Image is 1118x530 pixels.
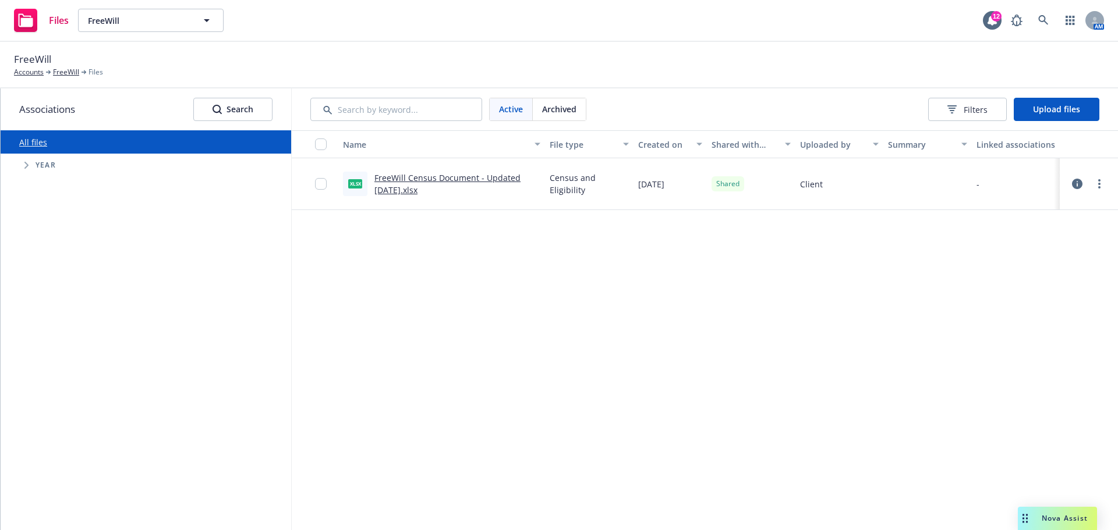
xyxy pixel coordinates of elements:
[213,105,222,114] svg: Search
[14,52,51,67] span: FreeWill
[19,137,47,148] a: All files
[972,130,1060,158] button: Linked associations
[634,130,707,158] button: Created on
[1042,513,1088,523] span: Nova Assist
[991,11,1002,22] div: 12
[88,15,189,27] span: FreeWill
[315,138,327,150] input: Select all
[542,103,576,115] span: Archived
[1018,507,1032,530] div: Drag to move
[1,154,291,177] div: Tree Example
[1014,98,1099,121] button: Upload files
[716,179,740,189] span: Shared
[1059,9,1082,32] a: Switch app
[193,98,273,121] button: SearchSearch
[14,67,44,77] a: Accounts
[1018,507,1097,530] button: Nova Assist
[78,9,224,32] button: FreeWill
[800,138,866,151] div: Uploaded by
[348,179,362,188] span: xlsx
[800,178,823,190] span: Client
[1005,9,1028,32] a: Report a Bug
[9,4,73,37] a: Files
[1032,9,1055,32] a: Search
[707,130,795,158] button: Shared with client
[977,178,979,190] div: -
[545,130,633,158] button: File type
[638,178,664,190] span: [DATE]
[338,130,545,158] button: Name
[795,130,883,158] button: Uploaded by
[883,130,971,158] button: Summary
[1033,104,1080,115] span: Upload files
[374,172,521,195] a: FreeWill Census Document - Updated [DATE].xlsx
[213,98,253,120] div: Search
[964,104,988,116] span: Filters
[499,103,523,115] span: Active
[928,98,1007,121] button: Filters
[310,98,482,121] input: Search by keyword...
[315,178,327,190] input: Toggle Row Selected
[49,16,69,25] span: Files
[638,138,689,151] div: Created on
[89,67,103,77] span: Files
[888,138,954,151] div: Summary
[550,172,628,196] span: Census and Eligibility
[343,138,528,151] div: Name
[19,102,75,117] span: Associations
[712,138,777,151] div: Shared with client
[977,138,1055,151] div: Linked associations
[53,67,79,77] a: FreeWill
[36,162,56,169] span: Year
[550,138,615,151] div: File type
[947,104,988,116] span: Filters
[1092,177,1106,191] a: more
